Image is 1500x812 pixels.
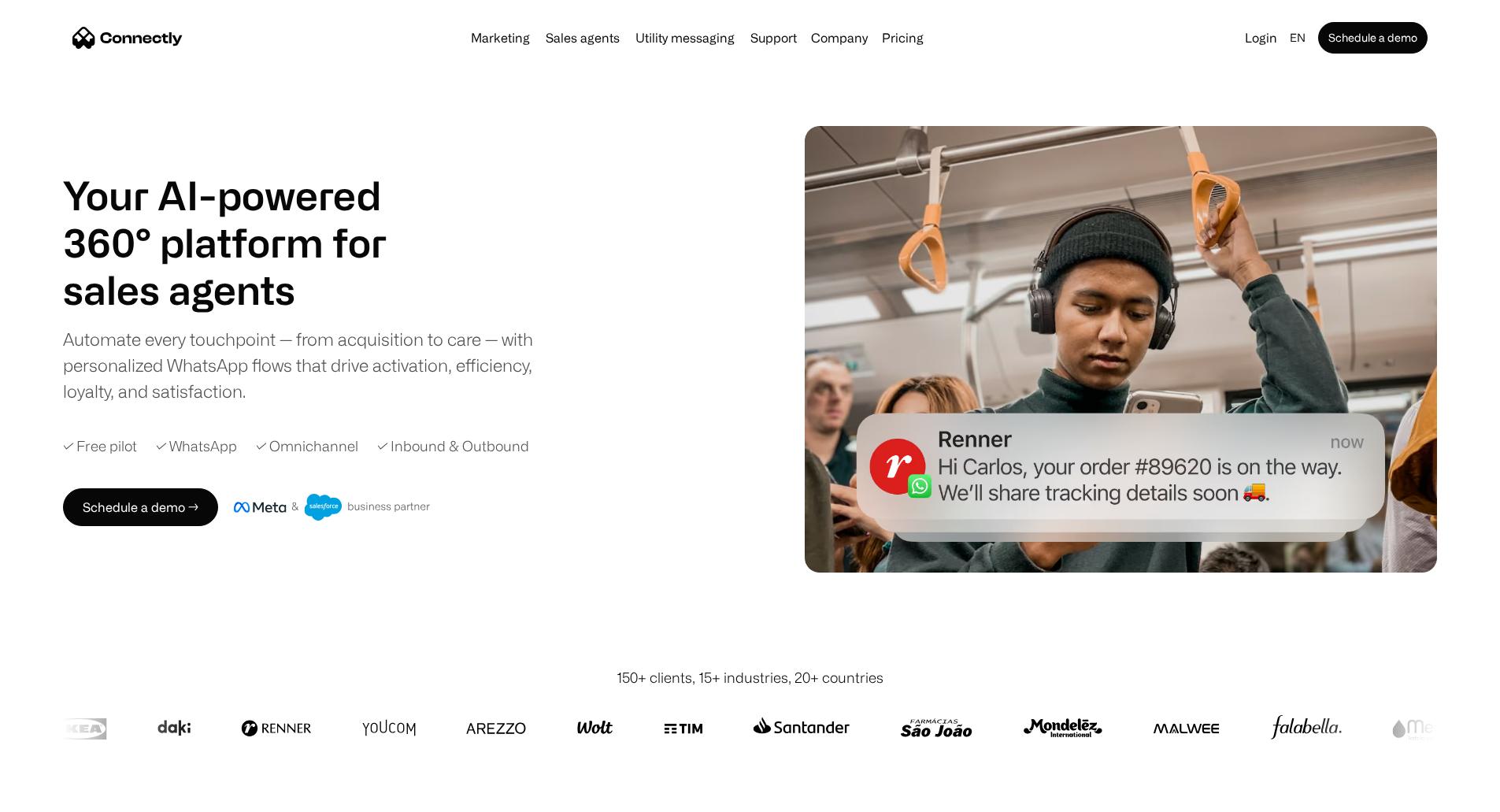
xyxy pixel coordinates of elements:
div: en [1290,27,1306,49]
a: Schedule a demo [1318,22,1428,54]
img: Meta and Salesforce business partner badge. [234,494,431,521]
div: 150+ clients, 15+ industries, 20+ countries [617,667,883,688]
div: carousel [63,266,425,313]
div: Automate every touchpoint — from acquisition to care — with personalized WhatsApp flows that driv... [63,326,559,404]
a: Schedule a demo → [63,488,218,526]
a: home [72,26,183,50]
a: Support [744,32,803,44]
ul: Language list [31,784,94,806]
a: Login [1239,27,1283,49]
div: en [1283,27,1315,49]
div: Company [806,27,872,49]
div: 1 of 4 [63,266,425,313]
div: ✓ Inbound & Outbound [377,436,529,457]
a: Pricing [876,32,930,44]
div: ✓ Free pilot [63,436,137,457]
aside: Language selected: English [16,783,94,806]
h1: Your AI-powered 360° platform for [63,172,425,266]
div: ✓ Omnichannel [256,436,358,457]
a: Utility messaging [629,32,741,44]
div: Company [811,27,868,49]
a: Marketing [465,32,536,44]
h1: sales agents [63,266,425,313]
div: ✓ WhatsApp [156,436,237,457]
a: Sales agents [539,32,626,44]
